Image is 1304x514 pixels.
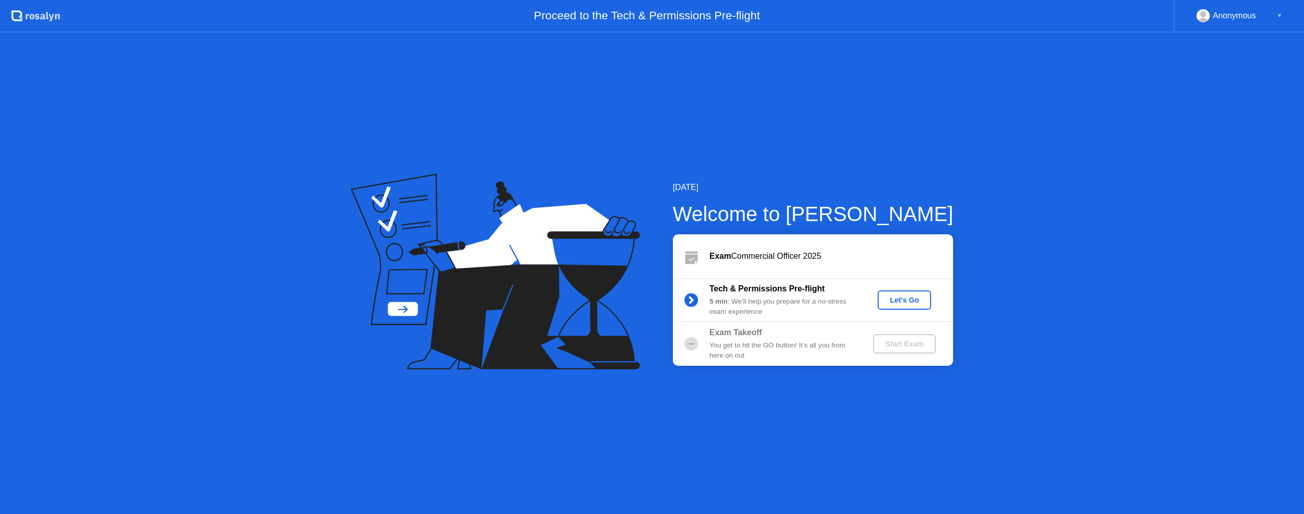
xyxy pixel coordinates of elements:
b: Exam Takeoff [710,328,762,337]
div: : We’ll help you prepare for a no-stress exam experience [710,296,856,317]
div: Start Exam [877,340,932,348]
div: ▼ [1277,9,1282,22]
button: Start Exam [873,334,936,354]
div: You get to hit the GO button! It’s all you from here on out [710,340,856,361]
div: Let's Go [882,296,927,304]
b: Tech & Permissions Pre-flight [710,284,825,293]
button: Let's Go [878,290,931,310]
b: 5 min [710,297,728,305]
div: Welcome to [PERSON_NAME] [673,199,954,229]
div: [DATE] [673,181,954,194]
div: Commercial Officer 2025 [710,250,953,262]
b: Exam [710,252,731,260]
div: Anonymous [1213,9,1256,22]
